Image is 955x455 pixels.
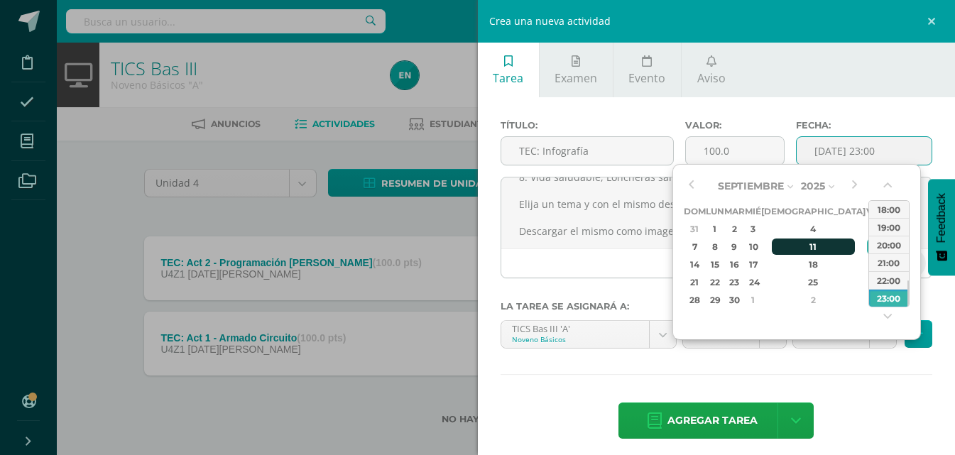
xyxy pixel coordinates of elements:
[706,202,724,220] th: Lun
[772,256,856,273] div: 18
[772,292,856,308] div: 2
[686,256,704,273] div: 14
[746,274,759,290] div: 24
[613,43,681,97] a: Evento
[682,43,741,97] a: Aviso
[501,120,674,131] label: Título:
[686,137,784,165] input: Puntos máximos
[707,221,722,237] div: 1
[797,137,932,165] input: Fecha de entrega
[772,274,856,290] div: 25
[512,321,639,334] div: TICS Bas III 'A'
[801,180,825,192] span: 2025
[726,274,743,290] div: 23
[707,239,722,255] div: 8
[726,292,743,308] div: 30
[796,120,932,131] label: Fecha:
[869,218,909,236] div: 19:00
[707,292,722,308] div: 29
[867,292,880,308] div: 3
[724,202,745,220] th: Mar
[501,137,673,165] input: Título
[867,221,880,237] div: 5
[686,292,704,308] div: 28
[686,239,704,255] div: 7
[726,256,743,273] div: 16
[928,179,955,275] button: Feedback - Mostrar encuesta
[628,70,665,86] span: Evento
[707,256,722,273] div: 15
[686,274,704,290] div: 21
[866,202,882,220] th: Vie
[869,271,909,289] div: 22:00
[726,221,743,237] div: 2
[772,239,856,255] div: 11
[869,236,909,253] div: 20:00
[501,301,933,312] label: La tarea se asignará a:
[745,202,761,220] th: Mié
[555,70,597,86] span: Examen
[746,256,759,273] div: 17
[869,253,909,271] div: 21:00
[867,274,880,290] div: 26
[869,289,909,307] div: 23:00
[726,239,743,255] div: 9
[772,221,856,237] div: 4
[746,239,759,255] div: 10
[493,70,523,86] span: Tarea
[685,120,785,131] label: Valor:
[867,239,880,255] div: 12
[867,256,880,273] div: 19
[935,193,948,243] span: Feedback
[761,202,866,220] th: [DEMOGRAPHIC_DATA]
[718,180,784,192] span: Septiembre
[540,43,613,97] a: Examen
[697,70,726,86] span: Aviso
[667,403,758,438] span: Agregar tarea
[512,334,639,344] div: Noveno Básicos
[686,221,704,237] div: 31
[684,202,706,220] th: Dom
[707,274,722,290] div: 22
[869,200,909,218] div: 18:00
[746,292,759,308] div: 1
[501,321,677,348] a: TICS Bas III 'A'Noveno Básicos
[746,221,759,237] div: 3
[478,43,539,97] a: Tarea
